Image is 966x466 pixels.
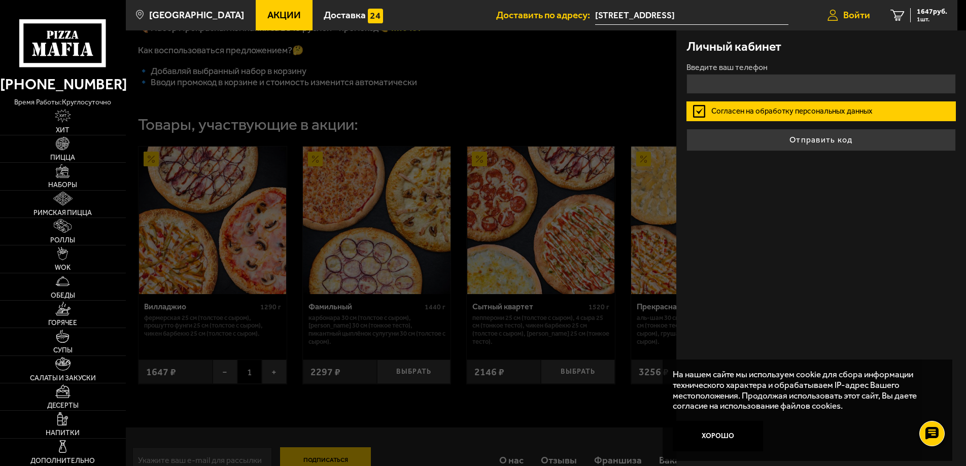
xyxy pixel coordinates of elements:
span: Акции [267,10,301,20]
span: Хит [56,127,70,134]
span: 1 шт. [917,16,947,22]
span: Дополнительно [30,457,95,464]
span: Доставка [324,10,366,20]
p: На нашем сайте мы используем cookie для сбора информации технического характера и обрабатываем IP... [673,370,937,411]
span: Наборы [48,182,77,189]
span: Римская пицца [33,209,92,217]
label: Согласен на обработку персональных данных [686,101,956,122]
span: WOK [55,264,71,271]
span: 1647 руб. [917,8,947,15]
span: Салаты и закуски [30,375,96,382]
input: Ваш адрес доставки [595,6,788,25]
span: Санкт-Петербург, Дунайский проспект, 23 [595,6,788,25]
span: Десерты [47,402,79,409]
span: Пицца [50,154,75,161]
span: Супы [53,347,73,354]
span: Напитки [46,429,80,437]
button: Отправить код [686,129,956,151]
h3: Личный кабинет [686,41,781,53]
img: 15daf4d41897b9f0e9f617042186c801.svg [368,9,383,24]
span: Войти [843,10,870,20]
span: Роллы [50,237,75,244]
span: [GEOGRAPHIC_DATA] [149,10,244,20]
label: Введите ваш телефон [686,63,956,71]
span: Горячее [48,319,77,327]
span: Обеды [51,292,75,299]
button: Хорошо [673,421,764,451]
span: Доставить по адресу: [496,10,595,20]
